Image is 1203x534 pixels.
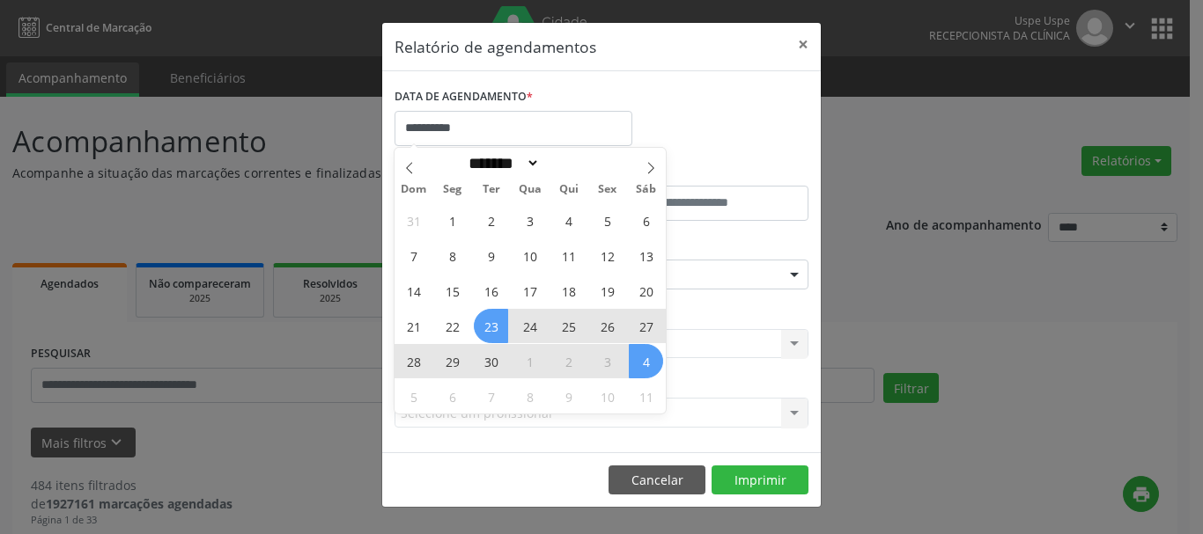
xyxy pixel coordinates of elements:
span: Setembro 21, 2025 [396,309,431,343]
span: Outubro 11, 2025 [629,379,663,413]
span: Outubro 4, 2025 [629,344,663,378]
span: Setembro 19, 2025 [590,274,624,308]
span: Setembro 11, 2025 [551,238,586,273]
span: Sex [588,184,627,195]
span: Outubro 5, 2025 [396,379,431,413]
button: Imprimir [712,465,808,495]
span: Seg [433,184,472,195]
span: Setembro 20, 2025 [629,274,663,308]
span: Ter [472,184,511,195]
select: Month [462,154,540,172]
span: Setembro 12, 2025 [590,238,624,273]
span: Setembro 16, 2025 [474,274,508,308]
span: Outubro 6, 2025 [435,379,469,413]
span: Setembro 2, 2025 [474,203,508,238]
button: Cancelar [609,465,705,495]
span: Setembro 5, 2025 [590,203,624,238]
span: Outubro 7, 2025 [474,379,508,413]
span: Sáb [627,184,666,195]
span: Setembro 18, 2025 [551,274,586,308]
span: Setembro 9, 2025 [474,238,508,273]
span: Setembro 27, 2025 [629,309,663,343]
span: Outubro 2, 2025 [551,344,586,378]
input: Year [540,154,598,172]
span: Setembro 26, 2025 [590,309,624,343]
span: Setembro 4, 2025 [551,203,586,238]
span: Outubro 9, 2025 [551,379,586,413]
span: Setembro 1, 2025 [435,203,469,238]
span: Setembro 17, 2025 [513,274,547,308]
span: Outubro 3, 2025 [590,344,624,378]
span: Setembro 6, 2025 [629,203,663,238]
span: Setembro 25, 2025 [551,309,586,343]
span: Setembro 8, 2025 [435,238,469,273]
span: Qui [550,184,588,195]
span: Setembro 7, 2025 [396,238,431,273]
span: Setembro 23, 2025 [474,309,508,343]
button: Close [786,23,821,66]
span: Outubro 8, 2025 [513,379,547,413]
span: Setembro 13, 2025 [629,238,663,273]
span: Setembro 10, 2025 [513,238,547,273]
span: Setembro 3, 2025 [513,203,547,238]
span: Setembro 14, 2025 [396,274,431,308]
span: Outubro 1, 2025 [513,344,547,378]
span: Setembro 29, 2025 [435,344,469,378]
span: Agosto 31, 2025 [396,203,431,238]
span: Setembro 22, 2025 [435,309,469,343]
span: Setembro 15, 2025 [435,274,469,308]
h5: Relatório de agendamentos [395,35,596,58]
span: Setembro 24, 2025 [513,309,547,343]
label: ATÉ [606,158,808,186]
span: Qua [511,184,550,195]
span: Setembro 28, 2025 [396,344,431,378]
label: DATA DE AGENDAMENTO [395,84,533,111]
span: Setembro 30, 2025 [474,344,508,378]
span: Outubro 10, 2025 [590,379,624,413]
span: Dom [395,184,433,195]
